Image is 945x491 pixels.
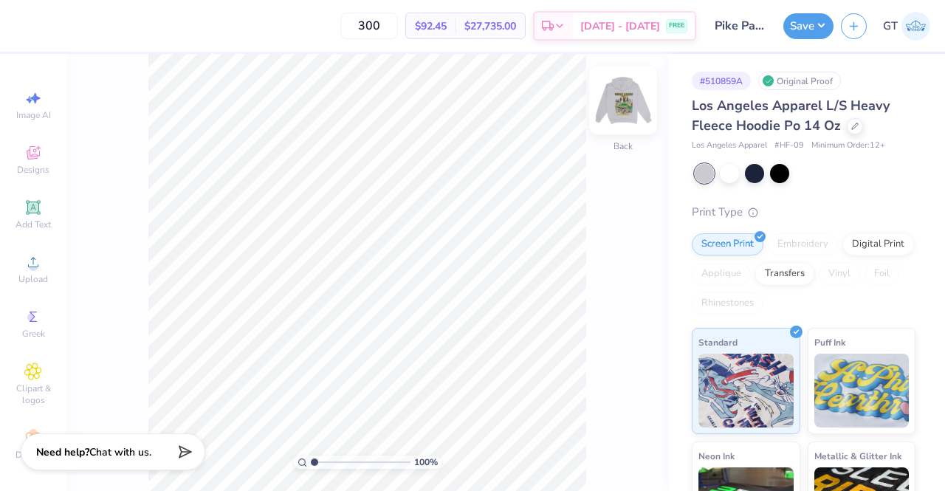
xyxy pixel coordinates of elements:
div: Vinyl [819,263,860,285]
img: Standard [698,354,794,428]
span: $27,735.00 [464,18,516,34]
span: Minimum Order: 12 + [811,140,885,152]
span: Los Angeles Apparel [692,140,767,152]
div: Embroidery [768,233,838,255]
div: Original Proof [758,72,841,90]
span: Image AI [16,109,51,121]
strong: Need help? [36,445,89,459]
input: – – [340,13,398,39]
span: Designs [17,164,49,176]
span: $92.45 [415,18,447,34]
span: Los Angeles Apparel L/S Heavy Fleece Hoodie Po 14 Oz [692,97,890,134]
span: 100 % [414,456,438,469]
span: # HF-09 [774,140,804,152]
input: Untitled Design [704,11,776,41]
img: Puff Ink [814,354,910,428]
span: Add Text [16,219,51,230]
span: Metallic & Glitter Ink [814,448,901,464]
span: Greek [22,328,45,340]
div: Foil [865,263,899,285]
div: Rhinestones [692,292,763,315]
div: Digital Print [842,233,914,255]
div: Print Type [692,204,915,221]
span: Upload [18,273,48,285]
span: Standard [698,334,738,350]
span: FREE [669,21,684,31]
div: Transfers [755,263,814,285]
div: Back [614,140,633,153]
button: Save [783,13,834,39]
span: GT [883,18,898,35]
div: Applique [692,263,751,285]
div: Screen Print [692,233,763,255]
span: Puff Ink [814,334,845,350]
img: Gayathree Thangaraj [901,12,930,41]
span: Decorate [16,449,51,461]
a: GT [883,12,930,41]
img: Back [594,71,653,130]
span: Clipart & logos [7,382,59,406]
span: [DATE] - [DATE] [580,18,660,34]
span: Neon Ink [698,448,735,464]
div: # 510859A [692,72,751,90]
span: Chat with us. [89,445,151,459]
